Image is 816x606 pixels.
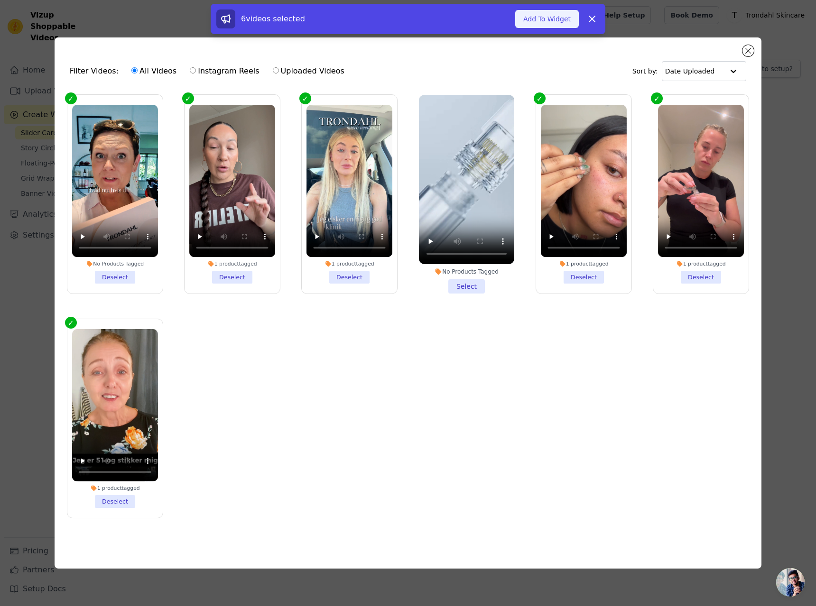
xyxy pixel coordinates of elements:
div: 1 product tagged [306,260,392,267]
div: Filter Videos: [70,60,350,82]
label: Instagram Reels [189,65,260,77]
div: 1 product tagged [72,485,158,492]
div: 1 product tagged [658,260,744,267]
button: Close modal [742,45,754,56]
div: 1 product tagged [189,260,275,267]
div: Sort by: [632,61,747,81]
button: Add To Widget [515,10,579,28]
span: 6 videos selected [241,14,305,23]
div: No Products Tagged [419,268,514,275]
div: No Products Tagged [72,260,158,267]
div: Åben chat [776,568,805,597]
label: All Videos [131,65,177,77]
label: Uploaded Videos [272,65,345,77]
div: 1 product tagged [541,260,627,267]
